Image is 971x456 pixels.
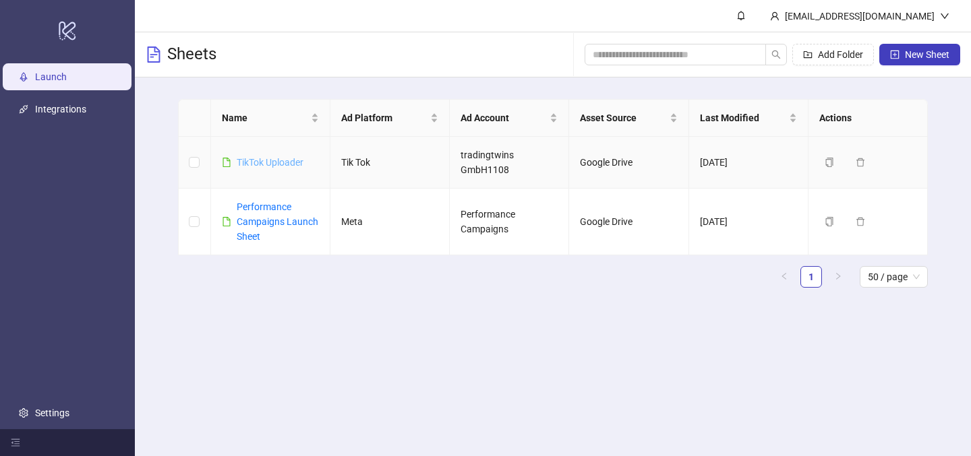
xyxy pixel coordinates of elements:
span: plus-square [890,50,900,59]
a: Settings [35,408,69,418]
li: 1 [800,266,822,288]
a: Integrations [35,104,86,115]
th: Asset Source [569,100,688,137]
button: right [827,266,849,288]
td: Google Drive [569,189,688,255]
button: New Sheet [879,44,960,65]
span: Asset Source [580,110,666,125]
span: Add Folder [818,49,863,60]
li: Next Page [827,266,849,288]
span: bell [736,11,746,20]
span: 50 / page [868,267,920,287]
td: [DATE] [689,189,808,255]
button: Add Folder [792,44,874,65]
span: file-text [146,46,162,63]
span: search [771,50,781,59]
th: Last Modified [689,100,808,137]
span: delete [856,158,865,167]
span: folder-add [803,50,813,59]
span: menu-fold [11,438,20,447]
span: Ad Platform [341,110,428,125]
td: Tik Tok [330,137,450,189]
div: Page Size [860,266,928,288]
span: file [222,158,231,167]
a: Performance Campaigns Launch Sheet [237,201,318,242]
h3: Sheets [167,44,216,65]
td: [DATE] [689,137,808,189]
span: Name [222,110,308,125]
th: Actions [808,100,928,137]
span: file [222,217,231,226]
span: left [780,272,788,280]
th: Name [211,100,330,137]
span: Last Modified [700,110,786,125]
span: Ad Account [461,110,547,125]
div: [EMAIL_ADDRESS][DOMAIN_NAME] [779,9,940,24]
span: copy [825,217,834,226]
span: right [834,272,842,280]
span: New Sheet [905,49,949,60]
button: left [773,266,795,288]
span: user [770,11,779,21]
a: Launch [35,72,67,83]
th: Ad Account [450,100,569,137]
a: 1 [801,267,821,287]
td: Google Drive [569,137,688,189]
span: down [940,11,949,21]
th: Ad Platform [330,100,450,137]
td: tradingtwins GmbH1108 [450,137,569,189]
span: copy [825,158,834,167]
span: delete [856,217,865,226]
td: Performance Campaigns [450,189,569,255]
td: Meta [330,189,450,255]
li: Previous Page [773,266,795,288]
a: TikTok Uploader [237,157,303,168]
